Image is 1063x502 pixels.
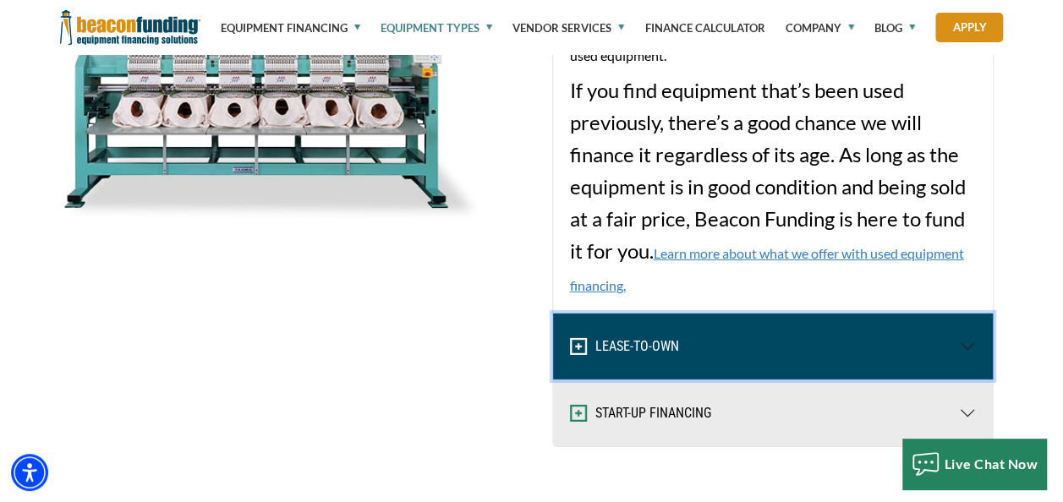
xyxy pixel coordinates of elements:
img: Expand and Collapse Icon [570,338,587,355]
button: START-UP FINANCING [553,380,993,446]
button: Live Chat Now [902,439,1047,489]
span: Live Chat Now [945,456,1038,472]
button: LEASE-TO-OWN [553,314,993,379]
img: Expand and Collapse Icon [570,405,587,422]
span: If you find equipment that’s been used previously, there’s a good chance we will finance it regar... [570,25,976,295]
a: Learn more about what we offer with used equipment financing. [570,245,964,293]
div: Accessibility Menu [11,454,48,491]
a: Apply [935,13,1003,42]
